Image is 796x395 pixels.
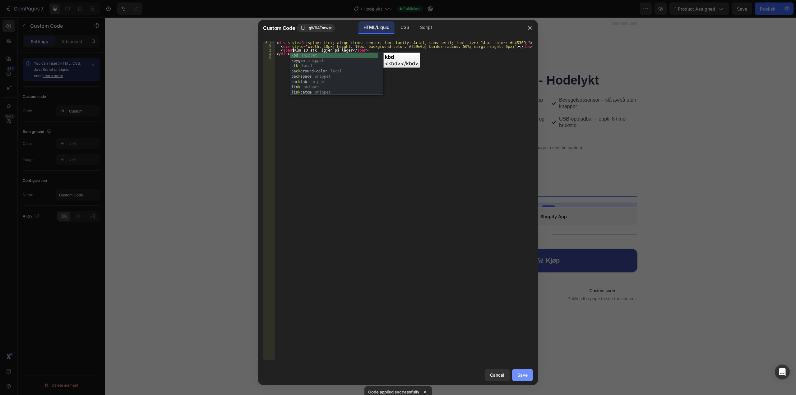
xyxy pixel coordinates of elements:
[365,80,442,93] p: 230° bred lysstråle som lyser opp hele synsfeltet
[775,365,790,379] div: Open Intercom Messenger
[454,99,532,112] p: USB-oppladbar – opptil 8 timer brukstid
[159,335,532,342] p: Publish the page to see the content.
[355,232,532,255] button: Kjøp
[355,159,532,169] div: 699,00 kr
[367,215,401,220] span: Forventet levering
[263,24,295,32] span: Custom Code
[360,179,409,186] span: kun 10 stk. igjen på lager
[512,369,533,381] button: Save
[463,269,532,277] span: Custom code
[365,99,442,112] p: Vanntett (IPX4) – perfekt i regn og snø
[490,372,504,378] div: Cancel
[383,53,420,68] div: <kbd></kbd>
[263,56,275,60] div: 5
[366,265,407,271] p: 14 dagers åpent kjøp
[517,372,528,378] div: Save
[385,54,394,60] b: kbd
[368,389,419,395] p: Code applied successfully
[355,149,532,159] div: 1.399,00 kr
[415,21,437,34] div: Script
[454,80,532,93] p: Bevegelsessensor – slå av/på uten knapper
[308,25,332,31] span: .gW1iATmwsr
[263,48,275,52] div: 3
[363,170,390,176] div: Custom Code
[485,369,510,381] button: Cancel
[366,272,387,278] p: Gratis frakt
[355,54,532,71] h1: Maxlight Pro - Hodelykt
[297,24,335,32] button: .gW1iATmwsr
[403,215,433,220] span: [DATE] - [DATE]
[263,41,275,45] div: 1
[263,45,275,48] div: 2
[463,278,532,284] span: Publish the page to see the content.
[396,21,414,34] div: CSS
[436,195,462,203] div: Shopify App
[359,21,394,34] div: HTML/Liquid
[355,127,532,134] p: Publish the page to see the content.
[263,52,275,56] div: 4
[386,39,395,48] p: (58)
[441,239,455,247] div: Kjøp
